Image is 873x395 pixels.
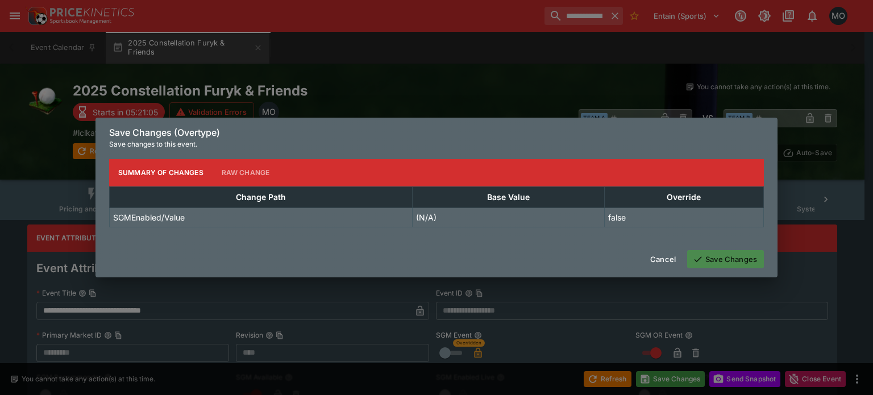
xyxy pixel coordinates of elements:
[113,211,185,223] p: SGMEnabled/Value
[110,186,413,207] th: Change Path
[413,207,605,227] td: (N/A)
[413,186,605,207] th: Base Value
[109,127,764,139] h6: Save Changes (Overtype)
[213,159,279,186] button: Raw Change
[604,207,763,227] td: false
[687,250,764,268] button: Save Changes
[109,159,213,186] button: Summary of Changes
[604,186,763,207] th: Override
[643,250,683,268] button: Cancel
[109,139,764,150] p: Save changes to this event.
